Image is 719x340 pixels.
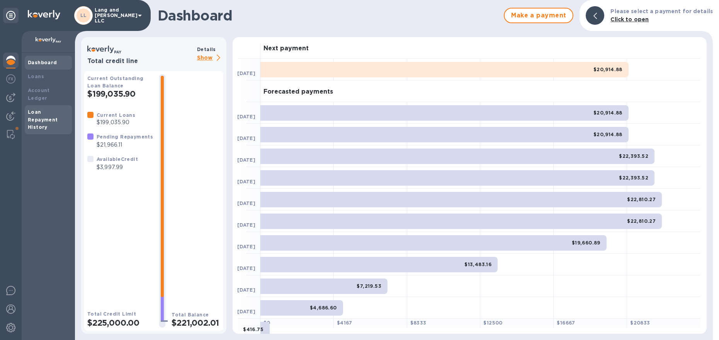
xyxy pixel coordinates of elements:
h2: $221,002.01 [172,318,220,328]
h2: $199,035.90 [87,89,153,99]
b: $22,810.27 [627,196,656,202]
b: Click to open [610,16,649,22]
div: Unpin categories [3,8,19,23]
b: $22,810.27 [627,218,656,224]
b: $ 12500 [483,320,502,326]
b: [DATE] [237,179,255,185]
b: [DATE] [237,309,255,314]
b: Total Credit Limit [87,311,136,317]
b: Current Loans [97,112,135,118]
b: Current Outstanding Loan Balance [87,75,144,89]
b: Account Ledger [28,87,50,101]
h1: Dashboard [158,7,500,24]
img: Foreign exchange [6,74,15,84]
b: $19,660.89 [572,240,600,246]
b: $416.75 [243,326,263,332]
b: $ 8333 [410,320,427,326]
span: Make a payment [511,11,566,20]
img: Logo [28,10,60,19]
b: [DATE] [237,222,255,228]
b: $ 0 [263,320,270,326]
b: $13,483.16 [464,261,491,267]
h3: Next payment [263,45,309,52]
b: [DATE] [237,157,255,163]
p: $199,035.90 [97,118,135,126]
b: [DATE] [237,200,255,206]
b: $20,914.88 [593,132,622,137]
b: LL [80,12,87,18]
b: Dashboard [28,60,57,65]
b: [DATE] [237,135,255,141]
b: Details [197,46,216,52]
p: Lang and [PERSON_NAME] LLC [95,7,133,24]
p: Show [197,53,223,63]
b: Loans [28,73,44,79]
b: $ 20833 [630,320,650,326]
b: Available Credit [97,156,138,162]
b: $7,219.53 [357,283,381,289]
b: $22,393.52 [619,153,648,159]
b: [DATE] [237,70,255,76]
b: [DATE] [237,114,255,120]
h2: $225,000.00 [87,318,153,328]
b: $ 16667 [557,320,575,326]
b: [DATE] [237,244,255,249]
b: [DATE] [237,265,255,271]
b: $22,393.52 [619,175,648,181]
b: $4,686.60 [310,305,337,311]
b: Pending Repayments [97,134,153,140]
b: [DATE] [237,287,255,293]
b: Please select a payment for details [610,8,713,14]
b: $20,914.88 [593,67,622,72]
p: $3,997.99 [97,163,138,171]
h3: Forecasted payments [263,88,333,96]
b: $20,914.88 [593,110,622,116]
b: Loan Repayment History [28,109,58,130]
h3: Total credit line [87,58,194,65]
b: $ 4167 [337,320,352,326]
p: $21,966.11 [97,141,153,149]
button: Make a payment [504,8,573,23]
b: Total Balance [172,312,209,318]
